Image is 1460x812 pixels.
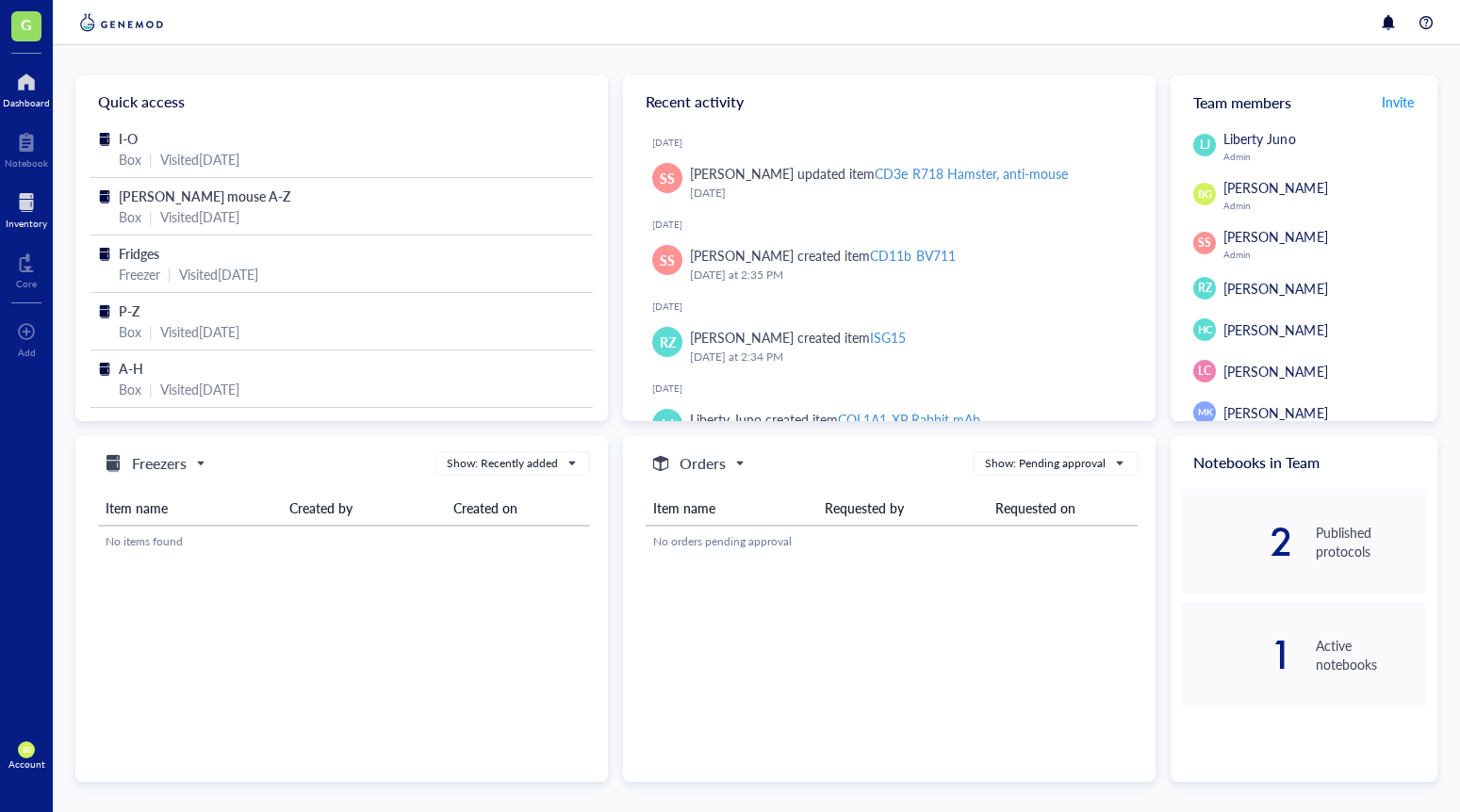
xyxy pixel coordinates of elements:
a: RZ[PERSON_NAME] created itemISG15[DATE] at 2:34 PM [638,319,1140,374]
div: | [149,206,153,227]
span: CD3-CD28 [119,416,184,435]
div: Published protocols [1316,523,1426,560]
span: [PERSON_NAME] [1223,178,1327,197]
div: [DATE] at 2:35 PM [690,266,1125,284]
div: Box [119,149,141,170]
div: Inventory [6,218,47,229]
div: | [168,264,172,284]
div: [DATE] at 2:34 PM [690,348,1125,366]
img: genemod-logo [75,11,168,34]
th: Requested by [817,491,988,526]
div: Visited [DATE] [179,264,258,284]
a: Core [16,248,37,289]
div: Add [18,347,36,358]
div: Admin [1223,200,1426,211]
th: Item name [646,491,816,526]
div: Show: Pending approval [985,455,1106,472]
div: No orders pending approval [653,533,1130,550]
div: Notebooks in Team [1171,436,1437,489]
th: Item name [98,491,282,526]
span: G [21,12,32,36]
span: [PERSON_NAME] [1223,403,1327,422]
span: [PERSON_NAME] [1223,320,1327,339]
div: No items found [106,533,582,550]
span: SS [660,168,675,188]
div: [DATE] [652,300,1140,312]
div: [DATE] [690,184,1125,203]
div: Visited [DATE] [160,321,239,342]
div: [DATE] [652,219,1140,230]
div: CD11b BV711 [870,246,955,265]
span: Liberty Juno [1223,129,1295,148]
div: [PERSON_NAME] updated item [690,163,1068,184]
button: Invite [1381,87,1415,117]
span: RZ [660,332,676,352]
div: Dashboard [3,97,50,108]
span: A-H [119,359,143,378]
span: LJ [1200,137,1210,154]
div: CD3e R718 Hamster, anti-mouse [875,164,1067,183]
a: Dashboard [3,67,50,108]
div: Show: Recently added [447,455,558,472]
th: Requested on [988,491,1138,526]
div: Quick access [75,75,608,128]
div: Freezer [119,264,160,284]
div: Recent activity [623,75,1156,128]
div: | [149,321,153,342]
div: Visited [DATE] [160,379,239,399]
th: Created by [282,491,446,526]
div: Visited [DATE] [160,206,239,227]
span: HC [1197,322,1212,338]
div: | [149,379,153,399]
div: Box [119,206,141,227]
a: SS[PERSON_NAME] updated itemCD3e R718 Hamster, anti-mouse[DATE] [638,155,1140,210]
span: P-Z [119,301,139,320]
span: RZ [1198,280,1212,297]
span: [PERSON_NAME] [1223,362,1327,381]
div: [PERSON_NAME] created item [690,245,955,266]
div: [PERSON_NAME] created item [690,327,906,348]
span: [PERSON_NAME] [1223,279,1327,298]
span: SS [1198,235,1211,252]
div: Account [8,758,45,770]
span: BG [22,746,30,755]
span: Fridges [119,244,159,263]
div: [DATE] [652,137,1140,148]
div: 1 [1182,640,1292,670]
div: Admin [1223,151,1426,162]
span: [PERSON_NAME] mouse A-Z [119,187,290,205]
a: Inventory [6,187,47,229]
a: SS[PERSON_NAME] created itemCD11b BV711[DATE] at 2:35 PM [638,237,1140,292]
div: [DATE] [652,382,1140,394]
span: SS [660,250,675,270]
span: LC [1198,363,1211,380]
h5: Orders [680,452,726,475]
div: Notebook [5,157,48,169]
span: Invite [1382,92,1414,111]
div: 2 [1182,527,1292,557]
div: Core [16,278,37,289]
div: Team members [1171,75,1437,128]
span: [PERSON_NAME] [1223,227,1327,246]
span: MK [1198,406,1212,419]
div: Admin [1223,249,1426,260]
h5: Freezers [132,452,187,475]
a: Notebook [5,127,48,169]
div: Box [119,379,141,399]
th: Created on [446,491,590,526]
span: BG [1197,187,1212,203]
div: | [149,149,153,170]
div: Visited [DATE] [160,149,239,170]
span: I-O [119,129,138,148]
div: Box [119,321,141,342]
div: ISG15 [870,328,906,347]
div: Active notebooks [1316,636,1426,674]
